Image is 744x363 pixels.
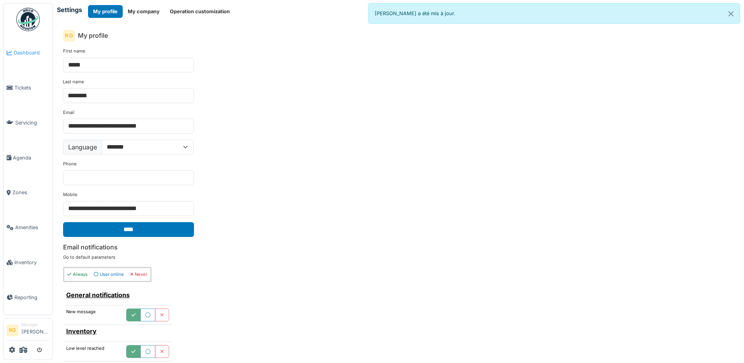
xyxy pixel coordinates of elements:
button: Close [722,4,740,24]
span: Dashboard [14,49,49,56]
span: Amenities [15,224,49,231]
span: Servicing [15,119,49,126]
a: RG Manager[PERSON_NAME] [7,322,49,340]
button: My profile [88,5,123,18]
h6: Settings [57,6,82,14]
span: Tickets [14,84,49,91]
label: Low level reached [66,345,104,352]
h6: General notifications [66,291,169,299]
label: New message [66,309,96,315]
a: Agenda [4,140,53,175]
span: Reporting [14,294,49,301]
a: Amenities [4,210,53,245]
a: Servicing [4,105,53,140]
a: Reporting [4,280,53,315]
div: [PERSON_NAME] a été mis à jour. [368,3,740,24]
label: Email [63,109,74,116]
h6: My profile [78,32,108,39]
label: Mobile [63,191,78,198]
label: First name [63,48,85,54]
div: Never [130,271,147,278]
label: Language [63,140,102,154]
a: Tickets [4,70,53,105]
img: Badge_color-CXgf-gQk.svg [16,8,40,31]
li: RG [7,324,18,336]
div: Manager [21,322,49,328]
button: My company [123,5,165,18]
div: User online [94,271,124,278]
span: Inventory [14,259,49,266]
div: R G [63,30,75,42]
a: Go to default parameters [63,254,115,260]
a: Inventory [4,245,53,280]
div: Always [67,271,88,278]
a: Dashboard [4,35,53,70]
label: Phone [63,161,77,167]
a: Zones [4,175,53,210]
button: Operation customization [165,5,235,18]
li: [PERSON_NAME] [21,322,49,338]
label: Last name [63,79,84,85]
span: Zones [12,189,49,196]
h6: Email notifications [63,244,734,251]
h6: Inventory [66,328,169,335]
span: Agenda [13,154,49,161]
